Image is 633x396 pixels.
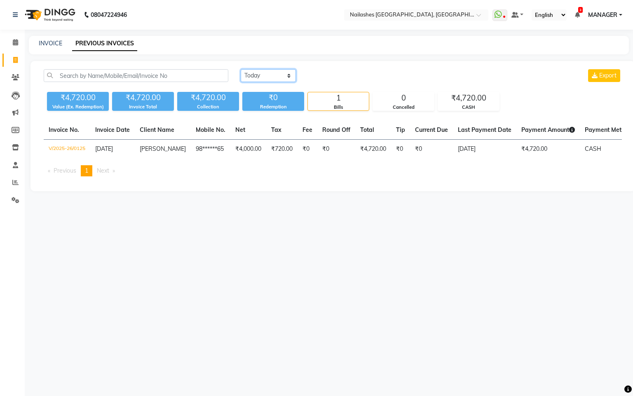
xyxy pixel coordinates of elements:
[177,92,239,103] div: ₹4,720.00
[95,126,130,134] span: Invoice Date
[391,140,410,159] td: ₹0
[302,126,312,134] span: Fee
[588,69,620,82] button: Export
[438,92,499,104] div: ₹4,720.00
[39,40,62,47] a: INVOICE
[271,126,281,134] span: Tax
[140,145,186,152] span: [PERSON_NAME]
[373,104,434,111] div: Cancelled
[177,103,239,110] div: Collection
[575,11,580,19] a: 3
[453,140,516,159] td: [DATE]
[360,126,374,134] span: Total
[516,140,580,159] td: ₹4,720.00
[438,104,499,111] div: CASH
[230,140,266,159] td: ₹4,000.00
[317,140,355,159] td: ₹0
[47,103,109,110] div: Value (Ex. Redemption)
[95,145,113,152] span: [DATE]
[410,140,453,159] td: ₹0
[585,145,601,152] span: CASH
[242,92,304,103] div: ₹0
[91,3,127,26] b: 08047224946
[308,104,369,111] div: Bills
[196,126,225,134] span: Mobile No.
[458,126,511,134] span: Last Payment Date
[44,140,90,159] td: V/2025-26/0125
[140,126,174,134] span: Client Name
[521,126,575,134] span: Payment Amount
[72,36,137,51] a: PREVIOUS INVOICES
[578,7,583,13] span: 3
[97,167,109,174] span: Next
[49,126,79,134] span: Invoice No.
[355,140,391,159] td: ₹4,720.00
[112,92,174,103] div: ₹4,720.00
[44,69,228,82] input: Search by Name/Mobile/Email/Invoice No
[21,3,77,26] img: logo
[588,11,617,19] span: MANAGER
[298,140,317,159] td: ₹0
[396,126,405,134] span: Tip
[322,126,350,134] span: Round Off
[266,140,298,159] td: ₹720.00
[373,92,434,104] div: 0
[54,167,76,174] span: Previous
[235,126,245,134] span: Net
[308,92,369,104] div: 1
[415,126,448,134] span: Current Due
[44,165,622,176] nav: Pagination
[85,167,88,174] span: 1
[47,92,109,103] div: ₹4,720.00
[242,103,304,110] div: Redemption
[112,103,174,110] div: Invoice Total
[599,72,617,79] span: Export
